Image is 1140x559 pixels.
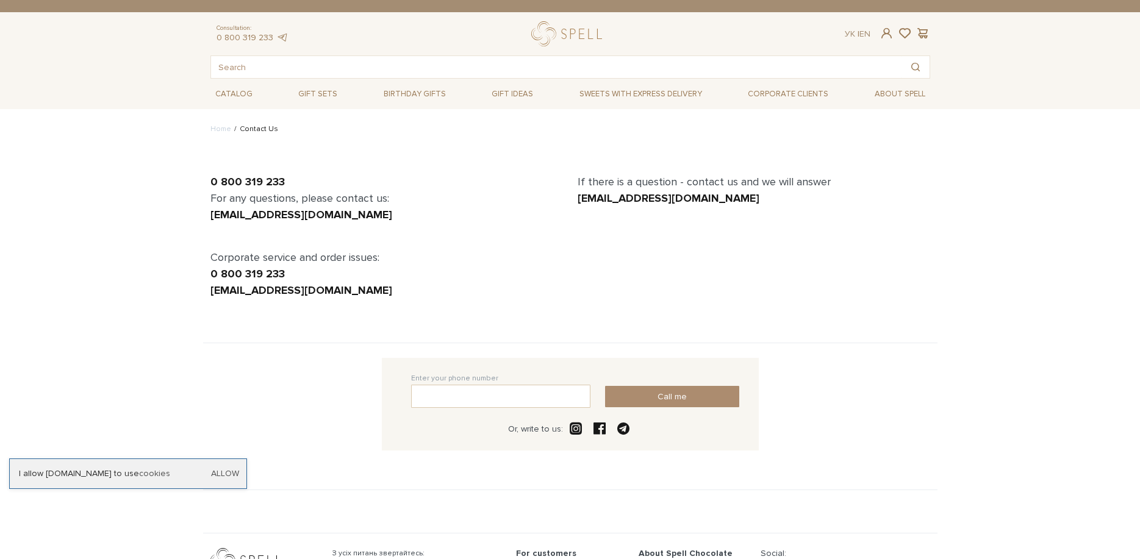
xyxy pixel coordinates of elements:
[508,424,563,435] div: Or, write to us:
[870,85,930,104] span: About Spell
[743,84,833,104] a: Corporate clients
[211,56,902,78] input: Search
[211,468,239,479] a: Allow
[487,85,538,104] span: Gift ideas
[276,32,289,43] a: telegram
[210,267,285,280] a: 0 800 319 233
[217,24,289,32] span: Consultation:
[845,29,870,40] div: En
[902,56,930,78] button: Search
[10,468,246,479] div: I allow [DOMAIN_NAME] to use
[210,124,231,134] a: Home
[332,548,501,559] span: З усіх питань звертайтесь:
[210,175,285,188] a: 0 800 319 233
[231,124,278,135] li: Contact Us
[411,373,498,384] label: Enter your phone number
[210,283,392,297] a: [EMAIL_ADDRESS][DOMAIN_NAME]
[516,548,576,558] span: For customers
[845,29,855,39] a: Ук
[379,85,451,104] span: Birthday gifts
[578,191,759,205] a: [EMAIL_ADDRESS][DOMAIN_NAME]
[139,468,170,479] a: cookies
[605,386,739,407] button: Call me
[575,84,707,104] a: Sweets with express delivery
[570,174,937,299] div: If there is a question - contact us and we will answer
[210,208,392,221] a: [EMAIL_ADDRESS][DOMAIN_NAME]
[217,32,273,43] a: 0 800 319 233
[761,548,846,559] div: Social:
[858,29,859,39] span: |
[203,174,570,299] div: For any questions, please contact us: Corporate service and order issues:
[293,85,342,104] span: Gift sets
[531,21,608,46] a: logo
[639,548,733,558] span: About Spell Chocolate
[210,85,257,104] span: Catalog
